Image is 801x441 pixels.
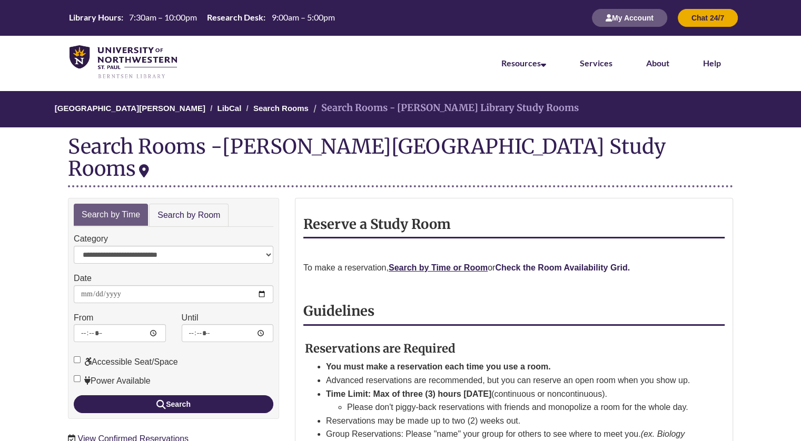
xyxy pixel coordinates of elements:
th: Library Hours: [65,12,125,23]
a: Chat 24/7 [678,13,738,22]
li: Please don't piggy-back reservations with friends and monopolize a room for the whole day. [347,400,699,414]
a: Search by Room [149,204,229,227]
label: Power Available [74,374,151,388]
label: Date [74,272,92,285]
li: Reservations may be made up to two (2) weeks out. [326,414,699,428]
strong: Time Limit: Max of three (3) hours [DATE] [326,389,491,398]
a: Search by Time [74,204,148,226]
a: Help [703,58,721,68]
li: Search Rooms - [PERSON_NAME] Library Study Rooms [311,101,579,116]
li: (continuous or noncontinuous). [326,387,699,414]
li: Advanced reservations are recommended, but you can reserve an open room when you show up. [326,374,699,387]
strong: Guidelines [303,303,374,319]
span: 9:00am – 5:00pm [272,12,335,22]
a: Check the Room Availability Grid. [495,263,630,272]
th: Research Desk: [203,12,267,23]
a: Resources [501,58,546,68]
a: Search Rooms [253,104,309,113]
div: Search Rooms - [68,135,733,187]
span: 7:30am – 10:00pm [129,12,197,22]
strong: Reservations are Required [305,341,456,356]
button: My Account [592,9,667,27]
button: Search [74,395,273,413]
a: About [646,58,669,68]
p: To make a reservation, or [303,261,725,275]
a: LibCal [217,104,241,113]
label: Accessible Seat/Space [74,355,178,369]
img: UNWSP Library Logo [70,45,177,79]
a: Search by Time or Room [389,263,488,272]
a: [GEOGRAPHIC_DATA][PERSON_NAME] [55,104,205,113]
input: Accessible Seat/Space [74,356,81,363]
div: [PERSON_NAME][GEOGRAPHIC_DATA] Study Rooms [68,134,666,181]
strong: Reserve a Study Room [303,216,451,233]
input: Power Available [74,375,81,382]
nav: Breadcrumb [68,91,733,127]
a: Hours Today [65,12,339,24]
label: Until [182,311,199,325]
strong: You must make a reservation each time you use a room. [326,362,551,371]
table: Hours Today [65,12,339,23]
a: My Account [592,13,667,22]
a: Services [580,58,612,68]
button: Chat 24/7 [678,9,738,27]
label: From [74,311,93,325]
label: Category [74,232,108,246]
